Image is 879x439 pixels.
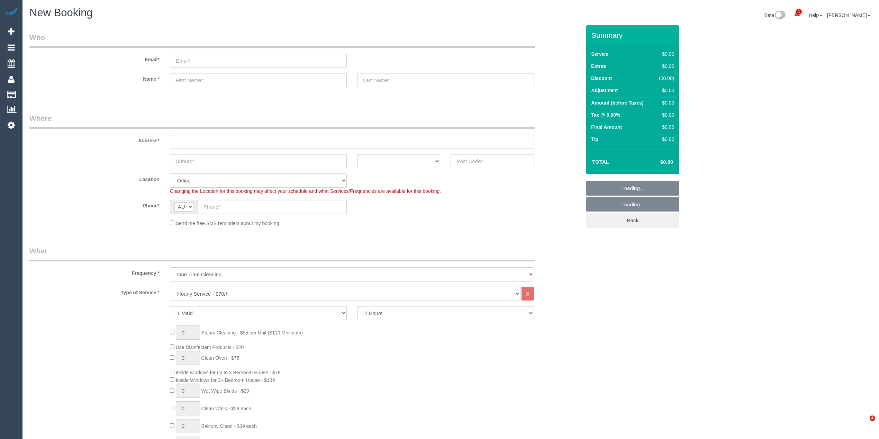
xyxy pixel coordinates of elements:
input: Post Code* [451,154,534,168]
img: New interface [774,11,786,20]
iframe: Intercom live chat [855,415,872,432]
span: New Booking [29,7,93,19]
div: $0.00 [656,111,674,118]
label: Tip [591,136,598,143]
a: Back [586,213,679,228]
legend: What [29,246,535,261]
label: Final Amount [591,124,622,131]
input: Phone* [198,200,347,214]
label: Name * [24,73,165,82]
span: 1 [796,9,802,15]
span: Changing the Location for this booking may affect your schedule and what Services/Frequencies are... [170,188,441,194]
span: Inside Windows for 3+ Bedroom House - $139 [176,377,275,383]
label: Tax @ 0.00% [591,111,620,118]
label: Address* [24,135,165,144]
a: Beta [764,12,786,18]
div: $0.00 [656,51,674,57]
input: Suburb* [170,154,347,168]
div: ($0.00) [656,75,674,82]
span: Steam Cleaning - $55 per Unit ($110 Minimum) [201,330,303,335]
span: Wet Wipe Blinds - $29 [201,388,249,394]
label: Adjustment [591,87,618,94]
strong: Total [592,159,609,165]
label: Discount [591,75,612,82]
input: Email* [170,54,347,68]
span: Send me free SMS reminders about my booking [176,221,279,226]
h3: Summary [591,31,676,39]
input: Last Name* [357,73,534,87]
span: Clean Walls - $29 each [201,406,251,411]
label: Location [24,173,165,183]
label: Phone* [24,200,165,209]
legend: Who [29,32,535,48]
label: Extras [591,63,606,70]
h4: $0.00 [640,159,673,165]
div: $0.00 [656,63,674,70]
label: Email* [24,54,165,63]
span: Clean Oven - $75 [201,355,239,361]
a: 1 [790,7,804,22]
img: Automaid Logo [4,7,18,17]
div: $0.00 [656,124,674,131]
input: First Name* [170,73,347,87]
a: Help [809,12,822,18]
span: 4 [870,415,875,421]
span: Inside windows for up to 3 Bedroom House - $79 [176,370,281,375]
label: Amount (before Taxes) [591,99,643,106]
span: Balcony Clean - $39 each [201,423,257,429]
a: [PERSON_NAME] [827,12,870,18]
div: $0.00 [656,136,674,143]
div: $0.00 [656,87,674,94]
span: Use Disinfectant Products - $20 [176,344,244,350]
div: $0.00 [656,99,674,106]
label: Service [591,51,608,57]
label: Frequency * [24,267,165,277]
legend: Where [29,113,535,129]
label: Type of Service * [24,287,165,296]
